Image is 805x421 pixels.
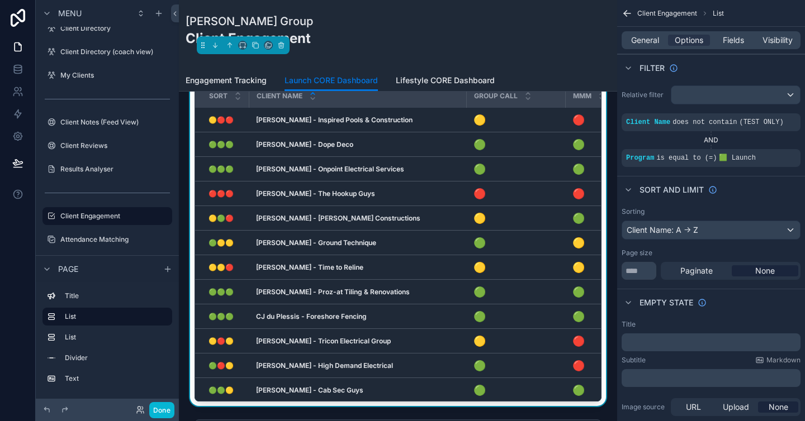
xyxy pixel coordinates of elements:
h1: [PERSON_NAME] Group [186,13,313,29]
h4: 🟢 [572,161,640,176]
span: None [755,265,775,276]
strong: CJ du Plessis - Foreshore Fencing [256,312,367,320]
h4: 🟢 [473,358,559,373]
span: Page [58,264,78,275]
button: Client Name: A -> Z [622,221,801,240]
label: Client Notes (Feed View) [60,118,170,127]
span: MMM [573,92,591,101]
label: Client Reviews [60,141,170,150]
strong: [PERSON_NAME] - The Hookup Guys [256,189,375,198]
a: Tracked Event Log [42,254,172,272]
span: Client Name [257,92,302,101]
label: Image source [622,403,666,412]
strong: [PERSON_NAME] - Inspired Pools & Construction [256,116,413,124]
h4: 🔴 [572,112,640,127]
h4: 🔴 [473,186,559,201]
span: 🟢🟢🟢 [209,165,234,174]
h4: 🔴 [572,186,640,201]
label: List [65,312,163,321]
h4: 🟢 [572,382,640,398]
label: Client Engagement [60,212,165,221]
label: Divider [65,353,168,362]
strong: [PERSON_NAME] - Time to Reline [256,263,363,271]
span: Visibility [763,35,793,46]
label: Client Directory [60,24,170,33]
h4: 🟡 [473,112,559,127]
label: Subtitle [622,356,646,365]
span: Engagement Tracking [186,75,267,86]
a: Launch CORE Dashboard [285,70,378,92]
a: Client Engagement [42,207,172,225]
h4: 🟢 [473,382,559,398]
span: 🟢🔴🟡 [209,361,234,370]
strong: [PERSON_NAME] - Ground Technique [256,238,376,247]
h4: 🟢 [572,284,640,299]
h4: 🟢 [473,284,559,299]
h4: 🟢 [572,137,640,152]
span: Empty state [640,297,693,308]
h4: 🟢 [473,235,559,250]
h4: 🟡 [473,333,559,348]
span: Filter [640,63,665,74]
span: 🟩 Launch [719,154,755,162]
strong: [PERSON_NAME] - Dope Deco [256,140,353,149]
span: General [631,35,659,46]
label: Title [622,320,636,329]
h4: 🟢 [473,309,559,324]
a: Lifestyle CORE Dashboard [396,70,495,93]
h4: 🟢 [572,210,640,226]
label: Results Analyser [60,165,170,174]
span: Client Name [626,118,670,126]
span: 🟡🔴🟡 [209,337,234,346]
a: Client Directory [42,20,172,37]
span: Paginate [680,265,713,276]
span: 🟢🟢🟢 [209,288,234,296]
h4: 🔴 [572,333,640,348]
span: 🔴🔴🔴 [209,189,234,198]
span: 🟢🟢🟢 [209,140,234,149]
span: is equal to (=) [656,154,717,162]
h4: 🔴 [572,358,640,373]
label: My Clients [60,71,170,80]
a: Client Reviews [42,137,172,155]
h4: 🟢 [473,161,559,176]
span: List [713,9,724,18]
span: Fields [723,35,744,46]
span: Group Call [474,92,518,101]
div: scrollable content [622,333,801,351]
a: Engagement Tracking [186,70,267,93]
span: Menu [58,8,82,19]
span: does not contain [673,118,737,126]
div: scrollable content [622,369,801,387]
label: Attendance Matching [60,235,170,244]
strong: [PERSON_NAME] - Tricon Electrical Group [256,337,391,345]
h4: 🟡 [572,235,640,250]
a: Results Analyser [42,160,172,178]
label: Text [65,374,168,383]
span: (TEST ONLY) [739,118,783,126]
span: 🟢🟡🟡 [209,238,234,247]
span: Upload [723,401,749,413]
strong: [PERSON_NAME] - Onpoint Electrical Services [256,165,404,173]
label: Sorting [622,207,645,216]
label: Relative filter [622,90,666,99]
label: Client Directory (coach view) [60,47,170,56]
label: Title [65,291,168,300]
div: scrollable content [36,282,179,399]
h4: 🟡 [473,210,559,226]
span: Lifestyle CORE Dashboard [396,75,495,86]
strong: [PERSON_NAME] - High Demand Electrical [256,361,393,370]
span: Sort [209,92,228,101]
span: 🟡🔴🔴 [209,116,234,125]
span: Options [675,35,703,46]
h4: 🟢 [473,137,559,152]
h4: 🟡 [473,260,559,275]
div: Client Name: A -> Z [622,221,800,239]
span: None [769,401,788,413]
a: Attendance Matching [42,231,172,248]
strong: [PERSON_NAME] - Cab Sec Guys [256,386,363,394]
span: 🟢🟢🟢 [209,312,234,321]
span: 🟢🟢🟡 [209,386,234,395]
h4: 🟡 [572,260,640,275]
span: URL [686,401,701,413]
